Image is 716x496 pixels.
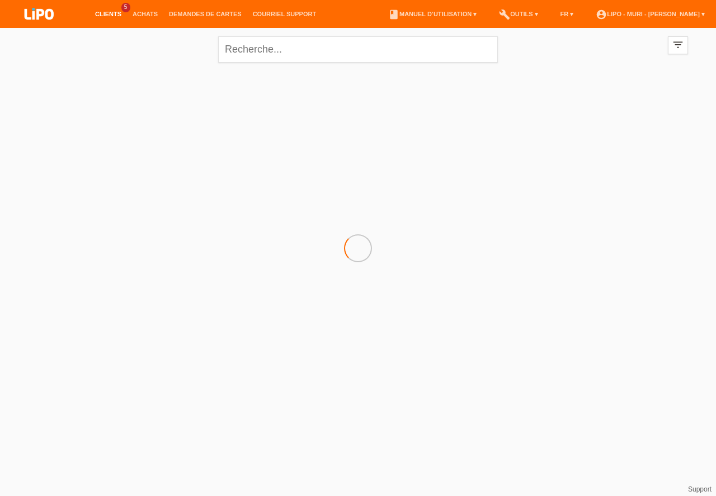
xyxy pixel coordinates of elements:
[89,11,127,17] a: Clients
[499,9,510,20] i: build
[688,485,712,493] a: Support
[555,11,580,17] a: FR ▾
[596,9,607,20] i: account_circle
[11,23,67,31] a: LIPO pay
[247,11,322,17] a: Courriel Support
[590,11,710,17] a: account_circleLIPO - Muri - [PERSON_NAME] ▾
[493,11,543,17] a: buildOutils ▾
[383,11,482,17] a: bookManuel d’utilisation ▾
[121,3,130,12] span: 5
[672,39,684,51] i: filter_list
[218,36,498,63] input: Recherche...
[127,11,163,17] a: Achats
[388,9,399,20] i: book
[163,11,247,17] a: Demandes de cartes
